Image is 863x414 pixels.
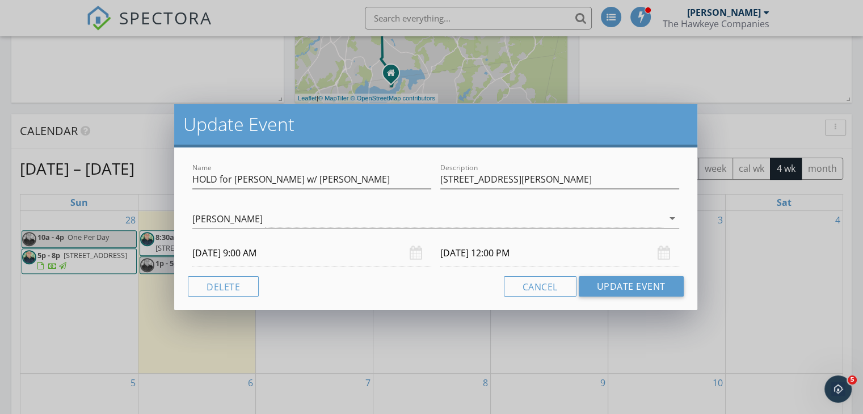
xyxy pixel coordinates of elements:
[183,113,688,136] h2: Update Event
[504,276,576,297] button: Cancel
[824,375,852,403] iframe: Intercom live chat
[440,239,679,267] input: Select date
[192,239,431,267] input: Select date
[848,375,857,385] span: 5
[579,276,684,297] button: Update Event
[666,212,679,225] i: arrow_drop_down
[188,276,259,297] button: Delete
[192,214,263,224] div: [PERSON_NAME]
